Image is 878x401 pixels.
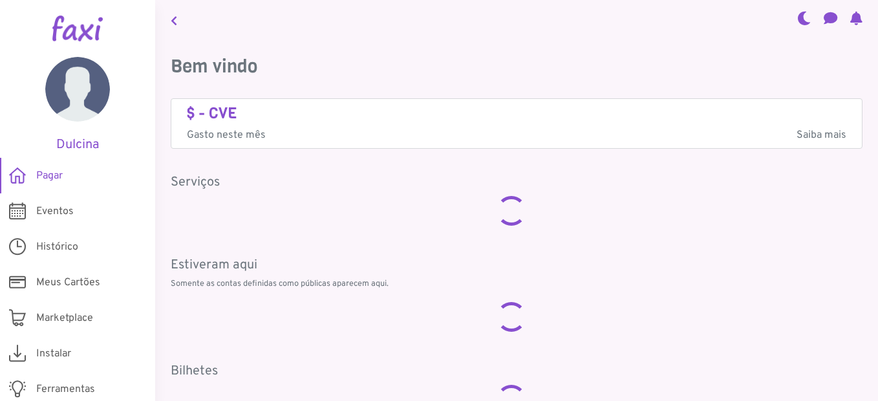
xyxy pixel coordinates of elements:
[171,278,862,290] p: Somente as contas definidas como públicas aparecem aqui.
[187,127,846,143] p: Gasto neste mês
[36,275,100,290] span: Meus Cartões
[36,168,63,184] span: Pagar
[187,104,846,144] a: $ - CVE Gasto neste mêsSaiba mais
[19,137,136,153] h5: Dulcina
[36,382,95,397] span: Ferramentas
[171,56,862,78] h3: Bem vindo
[171,175,862,190] h5: Serviços
[36,346,71,362] span: Instalar
[36,239,78,255] span: Histórico
[171,257,862,273] h5: Estiveram aqui
[187,104,846,123] h4: $ - CVE
[171,363,862,379] h5: Bilhetes
[36,204,74,219] span: Eventos
[36,310,93,326] span: Marketplace
[19,57,136,153] a: Dulcina
[797,127,846,143] span: Saiba mais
